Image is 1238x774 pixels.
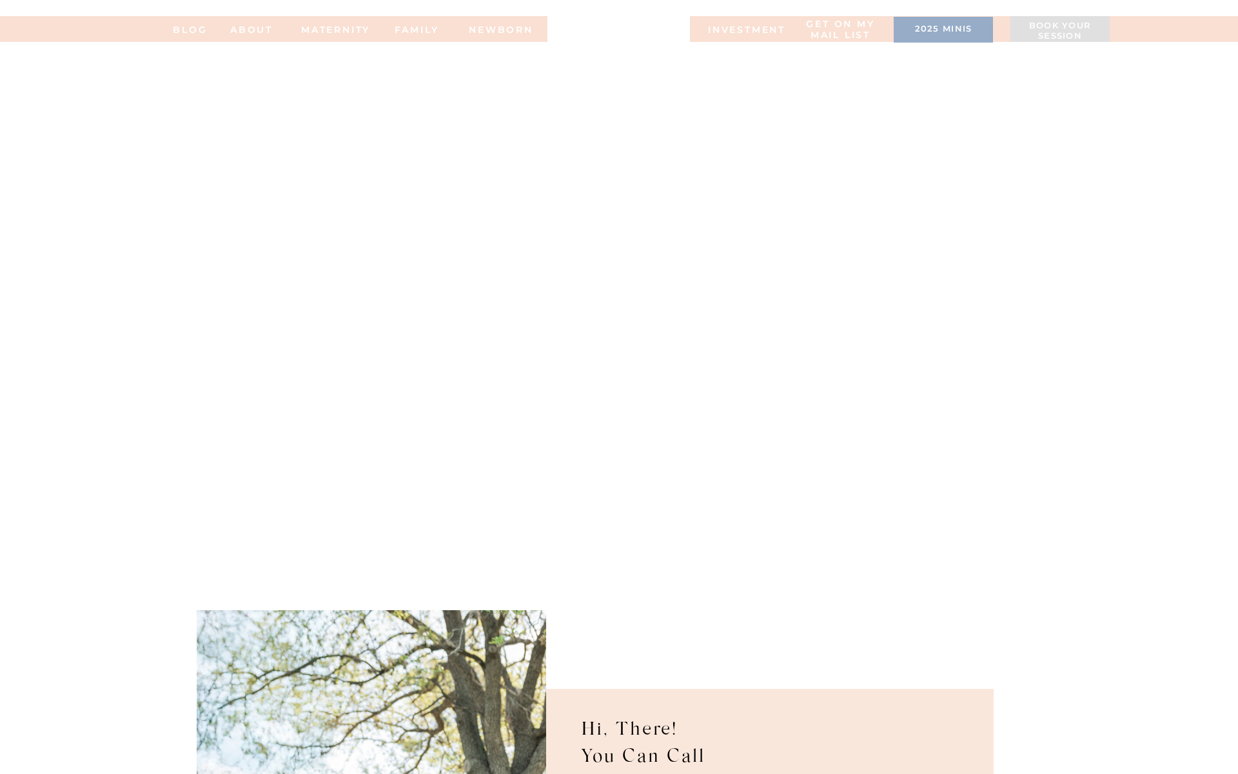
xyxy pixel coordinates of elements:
[464,25,538,34] a: NEWBORN
[804,19,877,41] a: Get on my MAIL list
[391,25,442,34] a: FAMILy
[216,25,287,34] a: ABOUT
[1017,21,1103,43] a: Book your session
[900,24,987,37] a: 2025 minis
[301,25,353,34] a: MATERNITY
[164,25,216,34] a: BLOG
[708,25,772,34] a: INVESTMENT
